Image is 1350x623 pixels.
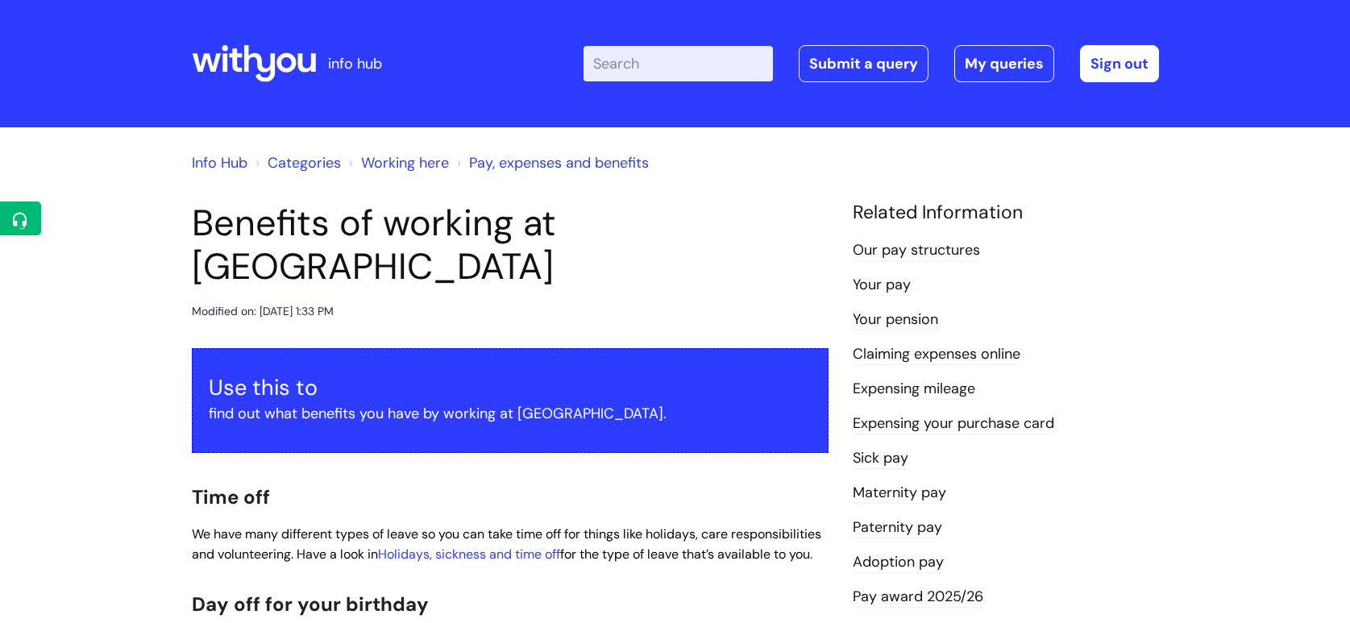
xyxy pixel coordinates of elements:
a: My queries [954,45,1054,82]
span: Time off [192,484,270,509]
a: Pay award 2025/26 [853,587,983,608]
h3: Use this to [209,375,812,401]
div: | - [584,45,1159,82]
a: Your pension [853,309,938,330]
p: find out what benefits you have by working at [GEOGRAPHIC_DATA]. [209,401,812,426]
li: Pay, expenses and benefits [453,150,649,176]
input: Search [584,46,773,81]
p: info hub [328,51,382,77]
div: Modified on: [DATE] 1:33 PM [192,301,334,322]
li: Solution home [251,150,341,176]
li: Working here [345,150,449,176]
h4: Related Information [853,201,1159,224]
a: Info Hub [192,153,247,172]
a: Maternity pay [853,483,946,504]
a: Submit a query [799,45,928,82]
span: Day off for your birthday [192,592,429,617]
a: Expensing your purchase card [853,413,1054,434]
a: Pay, expenses and benefits [469,153,649,172]
a: Paternity pay [853,517,942,538]
a: Categories [268,153,341,172]
a: Holidays, sickness and time off [378,546,560,563]
a: Expensing mileage [853,379,975,400]
a: Working here [361,153,449,172]
span: We have many different types of leave so you can take time off for things like holidays, care res... [192,525,821,563]
a: Our pay structures [853,240,980,261]
a: Claiming expenses online [853,344,1020,365]
a: Adoption pay [853,552,944,573]
h1: Benefits of working at [GEOGRAPHIC_DATA] [192,201,829,289]
a: Sign out [1080,45,1159,82]
a: Your pay [853,275,911,296]
a: Sick pay [853,448,908,469]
